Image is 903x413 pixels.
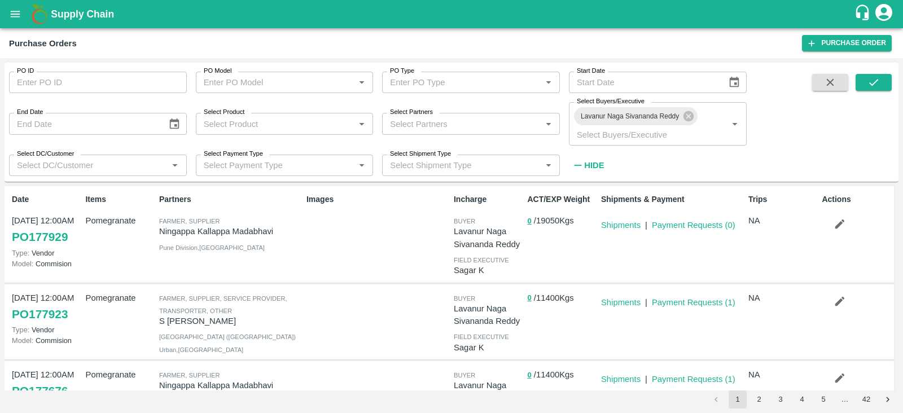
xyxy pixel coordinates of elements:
[390,108,433,117] label: Select Partners
[204,67,232,76] label: PO Model
[601,298,641,307] a: Shipments
[652,298,735,307] a: Payment Requests (1)
[574,107,698,125] div: Lavanur Naga Sivananda Reddy
[541,158,556,173] button: Open
[772,390,790,408] button: Go to page 3
[541,75,556,90] button: Open
[85,194,154,205] p: Items
[750,390,768,408] button: Go to page 2
[814,390,832,408] button: Go to page 5
[9,72,187,93] input: Enter PO ID
[601,221,641,230] a: Shipments
[601,194,744,205] p: Shipments & Payment
[454,257,509,263] span: field executive
[454,295,475,302] span: buyer
[85,368,154,381] p: Pomegranate
[724,72,745,93] button: Choose date
[641,292,647,309] div: |
[390,150,451,159] label: Select Shipment Type
[652,221,735,230] a: Payment Requests (0)
[12,368,81,381] p: [DATE] 12:00AM
[12,248,81,258] p: Vendor
[17,108,43,117] label: End Date
[159,225,302,238] p: Ningappa Kallappa Madabhavi
[199,116,352,131] input: Select Product
[385,116,538,131] input: Select Partners
[12,158,165,173] input: Select DC/Customer
[9,36,77,51] div: Purchase Orders
[836,394,854,405] div: …
[454,225,523,251] p: Lavanur Naga Sivananda Reddy
[159,315,302,327] p: S [PERSON_NAME]
[454,194,523,205] p: Incharge
[12,249,29,257] span: Type:
[793,390,811,408] button: Go to page 4
[51,8,114,20] b: Supply Chain
[748,194,817,205] p: Trips
[569,72,719,93] input: Start Date
[454,264,523,276] p: Sagar K
[12,214,81,227] p: [DATE] 12:00AM
[159,372,220,379] span: Farmer, Supplier
[454,341,523,354] p: Sagar K
[204,150,263,159] label: Select Payment Type
[204,108,244,117] label: Select Product
[727,117,742,131] button: Open
[454,218,475,225] span: buyer
[454,302,523,328] p: Lavanur Naga Sivananda Reddy
[159,218,220,225] span: Farmer, Supplier
[12,304,68,324] a: PO177923
[306,194,449,205] p: Images
[652,375,735,384] a: Payment Requests (1)
[641,368,647,385] div: |
[159,295,287,314] span: Farmer, Supplier, Service Provider, Transporter, Other
[85,214,154,227] p: Pomegranate
[822,194,891,205] p: Actions
[28,3,51,25] img: logo
[454,379,523,405] p: Lavanur Naga Sivananda Reddy
[85,292,154,304] p: Pomegranate
[199,158,337,173] input: Select Payment Type
[577,67,605,76] label: Start Date
[17,150,74,159] label: Select DC/Customer
[874,2,894,26] div: account of current user
[2,1,28,27] button: open drawer
[12,335,81,346] p: Commision
[577,97,645,106] label: Select Buyers/Executive
[17,67,34,76] label: PO ID
[527,368,596,381] p: / 11400 Kgs
[454,333,509,340] span: field executive
[569,156,607,175] button: Hide
[12,227,68,247] a: PO177929
[354,158,369,173] button: Open
[541,117,556,131] button: Open
[12,324,81,335] p: Vendor
[12,258,81,269] p: Commision
[12,326,29,334] span: Type:
[527,214,596,227] p: / 19050 Kgs
[390,67,414,76] label: PO Type
[601,375,641,384] a: Shipments
[705,390,898,408] nav: pagination navigation
[51,6,854,22] a: Supply Chain
[159,379,302,392] p: Ningappa Kallappa Madabhavi
[572,127,710,142] input: Select Buyers/Executive
[854,4,874,24] div: customer-support
[527,215,531,228] button: 0
[729,390,747,408] button: page 1
[454,372,475,379] span: buyer
[354,75,369,90] button: Open
[748,368,817,381] p: NA
[879,390,897,408] button: Go to next page
[199,75,337,90] input: Enter PO Model
[12,381,68,401] a: PO177676
[584,161,604,170] strong: Hide
[164,113,185,135] button: Choose date
[159,244,265,251] span: Pune Division , [GEOGRAPHIC_DATA]
[574,111,686,122] span: Lavanur Naga Sivananda Reddy
[159,333,296,353] span: [GEOGRAPHIC_DATA] ([GEOGRAPHIC_DATA]) Urban , [GEOGRAPHIC_DATA]
[802,35,892,51] a: Purchase Order
[354,117,369,131] button: Open
[159,194,302,205] p: Partners
[12,194,81,205] p: Date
